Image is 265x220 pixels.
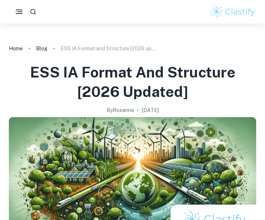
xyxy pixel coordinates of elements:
[137,106,139,114] p: •
[142,106,159,114] h2: [DATE]
[9,43,23,54] a: Home
[61,44,156,53] p: ESS IA Format and Structure [2026 updated]
[9,62,256,102] h1: ESS IA Format and Structure [2026 updated]
[210,4,256,19] img: Clastify logo
[107,106,134,114] h2: By Roxanne
[36,43,47,54] a: Blog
